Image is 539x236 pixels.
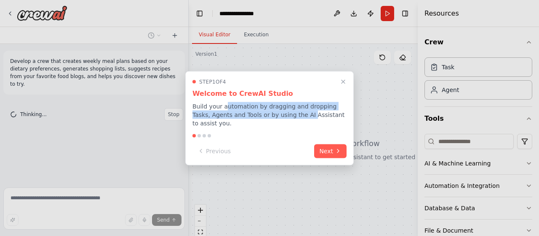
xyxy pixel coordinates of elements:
[192,88,347,98] h3: Welcome to CrewAI Studio
[194,8,205,19] button: Hide left sidebar
[192,144,236,158] button: Previous
[314,144,347,158] button: Next
[338,76,348,87] button: Close walkthrough
[199,78,226,85] span: Step 1 of 4
[192,102,347,127] p: Build your automation by dragging and dropping Tasks, Agents and Tools or by using the AI Assista...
